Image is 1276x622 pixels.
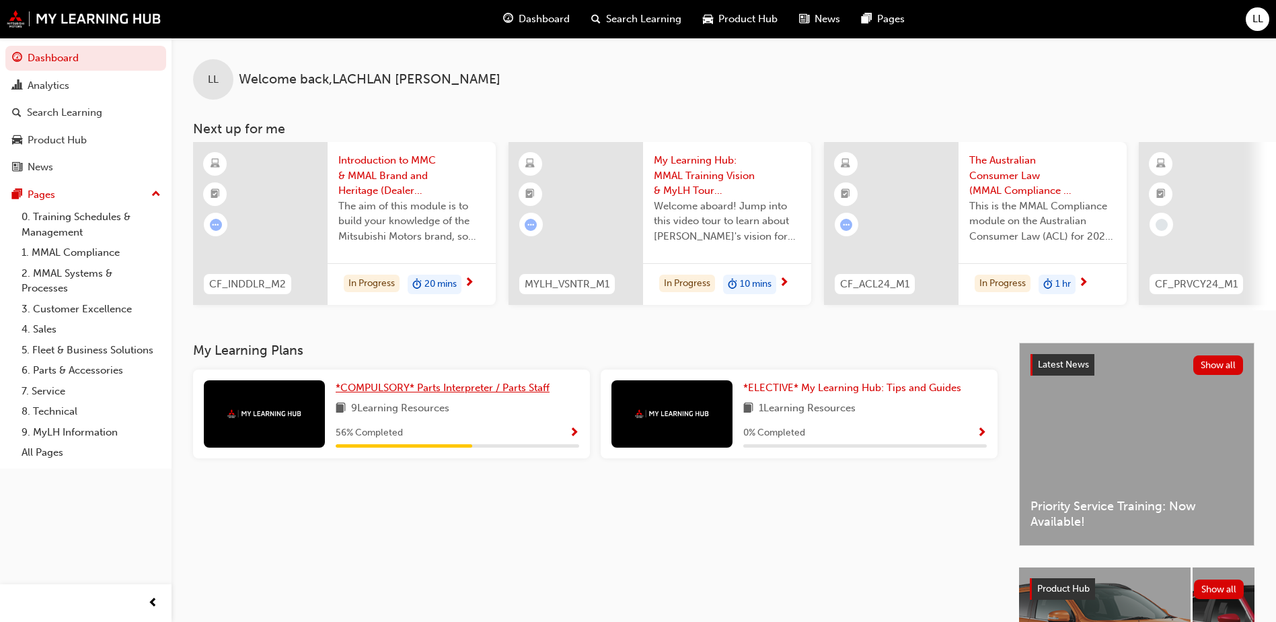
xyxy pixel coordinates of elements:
h3: Next up for me [172,121,1276,137]
div: In Progress [975,275,1030,293]
span: LL [208,72,219,88]
button: Pages [5,182,166,207]
span: 0 % Completed [743,425,805,441]
span: 1 Learning Resources [759,401,856,417]
span: Introduction to MMC & MMAL Brand and Heritage (Dealer Induction) [338,153,485,199]
span: Pages [877,11,905,27]
span: *ELECTIVE* My Learning Hub: Tips and Guides [743,382,961,394]
button: Show all [1194,580,1244,599]
span: 1 hr [1055,277,1071,292]
span: learningRecordVerb_ATTEMPT-icon [525,219,537,231]
a: *ELECTIVE* My Learning Hub: Tips and Guides [743,380,967,396]
span: book-icon [743,401,753,417]
span: booktick-icon [211,186,220,203]
span: Latest News [1038,359,1089,370]
span: learningResourceType_ELEARNING-icon [1156,155,1166,173]
a: search-iconSearch Learning [580,5,692,33]
div: Search Learning [27,105,102,120]
span: next-icon [464,277,474,289]
a: Latest NewsShow all [1030,354,1243,376]
img: mmal [635,409,709,418]
a: News [5,155,166,180]
span: Welcome aboard! Jump into this video tour to learn about [PERSON_NAME]'s vision for your learning... [654,199,800,244]
a: MYLH_VSNTR_M1My Learning Hub: MMAL Training Vision & MyLH Tour (Elective)Welcome aboard! Jump int... [509,142,811,305]
span: Show Progress [569,427,579,440]
span: pages-icon [12,189,22,201]
button: Show Progress [977,425,987,442]
a: Product HubShow all [1030,578,1244,600]
span: news-icon [12,162,22,174]
a: Latest NewsShow allPriority Service Training: Now Available! [1019,343,1254,546]
h3: My Learning Plans [193,343,998,358]
span: My Learning Hub: MMAL Training Vision & MyLH Tour (Elective) [654,153,800,199]
span: MYLH_VSNTR_M1 [525,277,609,292]
span: guage-icon [12,53,22,65]
a: 8. Technical [16,401,166,422]
img: mmal [7,10,161,28]
a: CF_ACL24_M1The Australian Consumer Law (MMAL Compliance - 2024)This is the MMAL Compliance module... [824,142,1127,305]
a: 4. Sales [16,319,166,340]
div: News [28,160,53,175]
a: 1. MMAL Compliance [16,242,166,263]
a: Analytics [5,73,166,98]
span: Priority Service Training: Now Available! [1030,499,1243,529]
span: This is the MMAL Compliance module on the Australian Consumer Law (ACL) for 2024. Complete this m... [969,199,1116,244]
img: mmal [227,409,301,418]
span: CF_INDDLR_M2 [209,277,286,292]
div: In Progress [344,275,400,293]
a: guage-iconDashboard [492,5,580,33]
span: duration-icon [412,276,422,293]
a: Search Learning [5,100,166,125]
span: CF_ACL24_M1 [840,277,909,292]
a: 6. Parts & Accessories [16,360,166,381]
a: Product Hub [5,128,166,153]
a: pages-iconPages [851,5,915,33]
span: duration-icon [1043,276,1053,293]
a: Dashboard [5,46,166,71]
div: Pages [28,187,55,203]
span: up-icon [151,186,161,203]
span: Search Learning [606,11,681,27]
a: 0. Training Schedules & Management [16,207,166,242]
span: 9 Learning Resources [351,401,449,417]
span: Product Hub [718,11,778,27]
a: 7. Service [16,381,166,402]
span: learningResourceType_ELEARNING-icon [211,155,220,173]
span: Product Hub [1037,583,1090,594]
span: 20 mins [424,277,457,292]
span: search-icon [12,107,22,119]
a: *COMPULSORY* Parts Interpreter / Parts Staff [336,380,555,396]
span: booktick-icon [841,186,850,203]
button: Show Progress [569,425,579,442]
a: 9. MyLH Information [16,422,166,443]
span: learningRecordVerb_ATTEMPT-icon [210,219,222,231]
a: 3. Customer Excellence [16,299,166,320]
span: CF_PRVCY24_M1 [1155,277,1238,292]
div: In Progress [659,275,715,293]
span: 10 mins [740,277,772,292]
span: duration-icon [728,276,737,293]
div: Product Hub [28,133,87,148]
span: News [815,11,840,27]
span: 56 % Completed [336,425,403,441]
span: booktick-icon [525,186,535,203]
span: *COMPULSORY* Parts Interpreter / Parts Staff [336,382,550,394]
span: search-icon [591,11,601,28]
a: All Pages [16,442,166,463]
span: next-icon [1078,277,1088,289]
a: 5. Fleet & Business Solutions [16,340,166,361]
span: news-icon [799,11,809,28]
span: car-icon [12,135,22,147]
div: Analytics [28,78,69,94]
a: 2. MMAL Systems & Processes [16,263,166,299]
span: Dashboard [519,11,570,27]
button: Show all [1193,355,1244,375]
span: learningRecordVerb_NONE-icon [1156,219,1168,231]
span: Welcome back , LACHLAN [PERSON_NAME] [239,72,500,88]
a: car-iconProduct Hub [692,5,788,33]
button: LL [1246,7,1269,31]
span: car-icon [703,11,713,28]
span: Show Progress [977,427,987,440]
span: pages-icon [862,11,872,28]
